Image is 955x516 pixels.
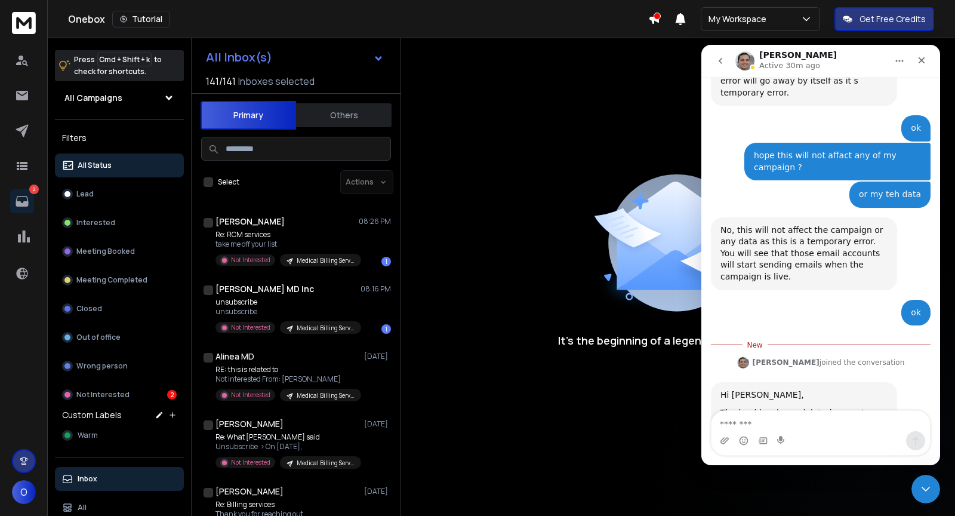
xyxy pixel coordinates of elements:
[76,391,85,401] button: Start recording
[55,268,184,292] button: Meeting Completed
[218,177,239,187] label: Select
[359,217,391,226] p: 08:26 PM
[196,45,393,69] button: All Inbox(s)
[238,74,315,88] h3: Inboxes selected
[29,185,39,194] p: 2
[215,374,359,384] p: Not interested From: [PERSON_NAME]
[68,11,648,27] div: Onebox
[231,256,270,265] p: Not Interested
[55,383,184,407] button: Not Interested2
[12,480,36,504] button: O
[10,337,229,484] div: Raj says…
[55,211,184,235] button: Interested
[78,474,97,484] p: Inbox
[97,53,152,66] span: Cmd + Shift + k
[51,312,204,323] div: joined the conversation
[215,500,359,509] p: Re: Billing services
[215,307,359,317] p: unsubscribe
[215,239,359,249] p: take me off your list
[55,182,184,206] button: Lead
[38,391,47,401] button: Emoji picker
[10,337,196,457] div: Hi [PERSON_NAME],The lead has been deleted, so we’re unable to check the reply or what exactly ha...
[36,312,48,324] img: Profile image for Raj
[76,218,115,228] p: Interested
[19,180,186,238] div: No, this will not affect the campaign or any data as this is a temporary error. You will see that...
[55,325,184,349] button: Out of office
[205,386,224,406] button: Send a message…
[10,173,196,245] div: No, this will not affect the campaign or any data as this is a temporary error. You will see that...
[231,458,270,467] p: Not Interested
[860,13,926,25] p: Get Free Credits
[55,130,184,146] h3: Filters
[76,189,94,199] p: Lead
[10,366,229,386] textarea: Message…
[76,275,147,285] p: Meeting Completed
[51,314,118,322] b: [PERSON_NAME]
[364,487,391,496] p: [DATE]
[19,391,28,401] button: Upload attachment
[10,310,229,337] div: Raj says…
[10,189,34,213] a: 2
[215,216,285,228] h1: [PERSON_NAME]
[361,284,391,294] p: 08:16 PM
[76,390,130,400] p: Not Interested
[558,332,798,349] p: It’s the beginning of a legendary conversation
[206,74,236,88] span: 141 / 141
[76,304,102,314] p: Closed
[10,137,229,173] div: Oishee says…
[834,7,934,31] button: Get Free Credits
[76,333,121,342] p: Out of office
[76,361,128,371] p: Wrong person
[364,352,391,361] p: [DATE]
[55,467,184,491] button: Inbox
[19,363,186,433] div: The lead has been deleted, so we’re unable to check the reply or what exactly happened on your ac...
[55,297,184,321] button: Closed
[55,153,184,177] button: All Status
[297,391,354,400] p: Medical Billing Services (V2- Correct with Same ICP)
[701,45,940,465] iframe: To enrich screen reader interactions, please activate Accessibility in Grammarly extension settings
[74,54,162,78] p: Press to check for shortcuts.
[215,432,359,442] p: Re: What [PERSON_NAME] said
[297,459,354,468] p: Medical Billing Services (V2- Correct with Same ICP)
[10,173,229,255] div: Lakshita says…
[10,255,229,291] div: Oishee says…
[708,13,771,25] p: My Workspace
[57,391,66,401] button: Gif picker
[231,323,270,332] p: Not Interested
[297,256,354,265] p: Medical Billing Services (V3) - Test leads
[296,102,392,128] button: Others
[215,365,359,374] p: RE: this is related to
[297,324,354,333] p: Medical Billing Services (V3) - Test leads
[53,105,220,128] div: hope this will not affact any of my campaign ?
[62,409,122,421] h3: Custom Labels
[911,475,940,503] iframe: Intercom live chat
[210,262,220,274] div: ok
[167,390,177,400] div: 2
[148,137,229,163] div: or my teh data
[215,418,284,430] h1: [PERSON_NAME]
[215,486,284,497] h1: [PERSON_NAME]
[215,297,359,307] p: unsubscribe
[55,423,184,447] button: Warm
[158,144,220,156] div: or my teh data
[64,92,122,104] h1: All Campaigns
[215,230,359,239] p: Re: RCM services
[215,351,254,363] h1: Alinea MD
[76,247,135,256] p: Meeting Booked
[78,503,87,512] p: All
[78,431,98,440] span: Warm
[215,283,314,295] h1: [PERSON_NAME] MD Inc
[200,255,229,281] div: ok
[206,51,272,63] h1: All Inbox(s)
[364,419,391,429] p: [DATE]
[210,78,220,90] div: ok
